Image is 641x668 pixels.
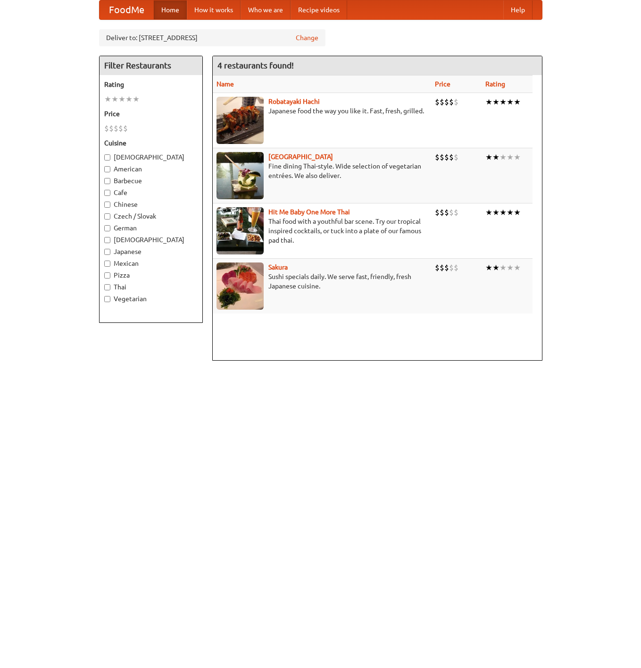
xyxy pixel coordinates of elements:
[444,152,449,162] li: $
[440,152,444,162] li: $
[104,176,198,186] label: Barbecue
[104,249,110,255] input: Japanese
[514,97,521,107] li: ★
[104,138,198,148] h5: Cuisine
[118,123,123,134] li: $
[104,294,198,304] label: Vegetarian
[485,97,492,107] li: ★
[216,161,428,180] p: Fine dining Thai-style. Wide selection of vegetarian entrées. We also deliver.
[435,80,450,88] a: Price
[217,61,294,70] ng-pluralize: 4 restaurants found!
[216,106,428,116] p: Japanese food the way you like it. Fast, fresh, grilled.
[440,262,444,273] li: $
[104,211,198,221] label: Czech / Slovak
[268,208,350,216] a: Hit Me Baby One More Thai
[514,207,521,218] li: ★
[100,0,154,19] a: FoodMe
[268,153,333,161] b: [GEOGRAPHIC_DATA]
[435,97,440,107] li: $
[104,271,198,280] label: Pizza
[499,152,507,162] li: ★
[514,152,521,162] li: ★
[104,235,198,245] label: [DEMOGRAPHIC_DATA]
[492,207,499,218] li: ★
[507,152,514,162] li: ★
[485,207,492,218] li: ★
[118,94,125,104] li: ★
[104,188,198,197] label: Cafe
[449,152,454,162] li: $
[454,207,458,218] li: $
[216,97,264,144] img: robatayaki.jpg
[444,262,449,273] li: $
[104,123,109,134] li: $
[104,284,110,290] input: Thai
[435,152,440,162] li: $
[104,259,198,268] label: Mexican
[492,262,499,273] li: ★
[109,123,114,134] li: $
[268,98,320,105] a: Robatayaki Hachi
[454,262,458,273] li: $
[268,263,288,271] a: Sakura
[296,33,318,42] a: Change
[104,154,110,161] input: [DEMOGRAPHIC_DATA]
[499,262,507,273] li: ★
[104,166,110,172] input: American
[216,152,264,199] img: satay.jpg
[440,207,444,218] li: $
[114,123,118,134] li: $
[216,207,264,254] img: babythai.jpg
[435,262,440,273] li: $
[104,152,198,162] label: [DEMOGRAPHIC_DATA]
[503,0,533,19] a: Help
[123,123,128,134] li: $
[133,94,140,104] li: ★
[454,152,458,162] li: $
[485,152,492,162] li: ★
[104,247,198,256] label: Japanese
[444,97,449,107] li: $
[104,109,198,118] h5: Price
[241,0,291,19] a: Who we are
[449,262,454,273] li: $
[440,97,444,107] li: $
[216,272,428,291] p: Sushi specials daily. We serve fast, friendly, fresh Japanese cuisine.
[507,262,514,273] li: ★
[100,56,202,75] h4: Filter Restaurants
[454,97,458,107] li: $
[507,207,514,218] li: ★
[154,0,187,19] a: Home
[104,200,198,209] label: Chinese
[499,207,507,218] li: ★
[444,207,449,218] li: $
[104,80,198,89] h5: Rating
[104,282,198,292] label: Thai
[104,164,198,174] label: American
[216,217,428,245] p: Thai food with a youthful bar scene. Try our tropical inspired cocktails, or tuck into a plate of...
[514,262,521,273] li: ★
[99,29,325,46] div: Deliver to: [STREET_ADDRESS]
[449,207,454,218] li: $
[104,223,198,233] label: German
[125,94,133,104] li: ★
[485,262,492,273] li: ★
[449,97,454,107] li: $
[104,237,110,243] input: [DEMOGRAPHIC_DATA]
[104,261,110,267] input: Mexican
[485,80,505,88] a: Rating
[104,190,110,196] input: Cafe
[492,152,499,162] li: ★
[104,225,110,231] input: German
[104,272,110,279] input: Pizza
[104,202,110,208] input: Chinese
[104,213,110,220] input: Czech / Slovak
[104,178,110,184] input: Barbecue
[216,80,234,88] a: Name
[111,94,118,104] li: ★
[507,97,514,107] li: ★
[216,262,264,310] img: sakura.jpg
